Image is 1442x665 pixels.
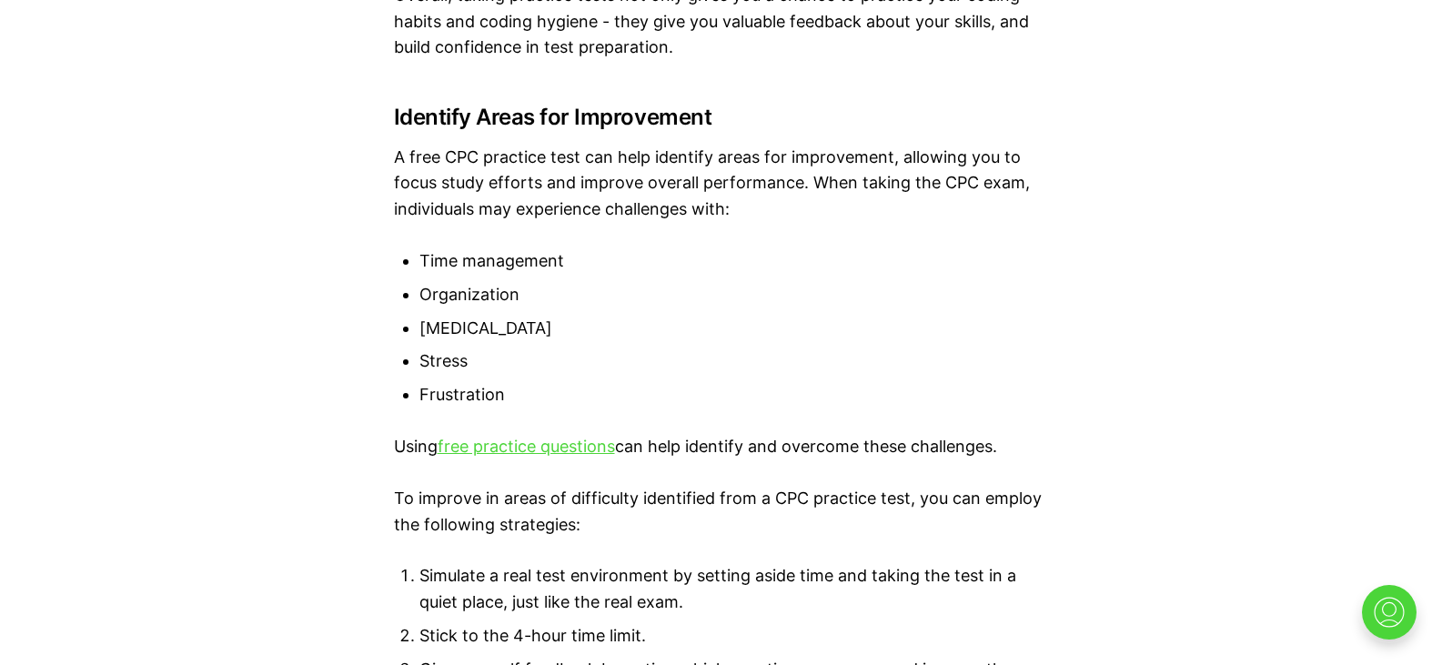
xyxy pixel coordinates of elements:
p: Using can help identify and overcome these challenges. [394,434,1049,460]
p: To improve in areas of difficulty identified from a CPC practice test, you can employ the followi... [394,486,1049,539]
li: [MEDICAL_DATA] [419,316,1049,342]
li: Frustration [419,382,1049,408]
li: Simulate a real test environment by setting aside time and taking the test in a quiet place, just... [419,563,1049,616]
li: Stick to the 4-hour time limit. [419,623,1049,650]
li: Organization [419,282,1049,308]
p: A free CPC practice test can help identify areas for improvement, allowing you to focus study eff... [394,145,1049,223]
a: free practice questions [438,437,615,456]
h3: Identify Areas for Improvement [394,105,1049,130]
li: Stress [419,348,1049,375]
li: Time management [419,248,1049,275]
iframe: portal-trigger [1346,576,1442,665]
